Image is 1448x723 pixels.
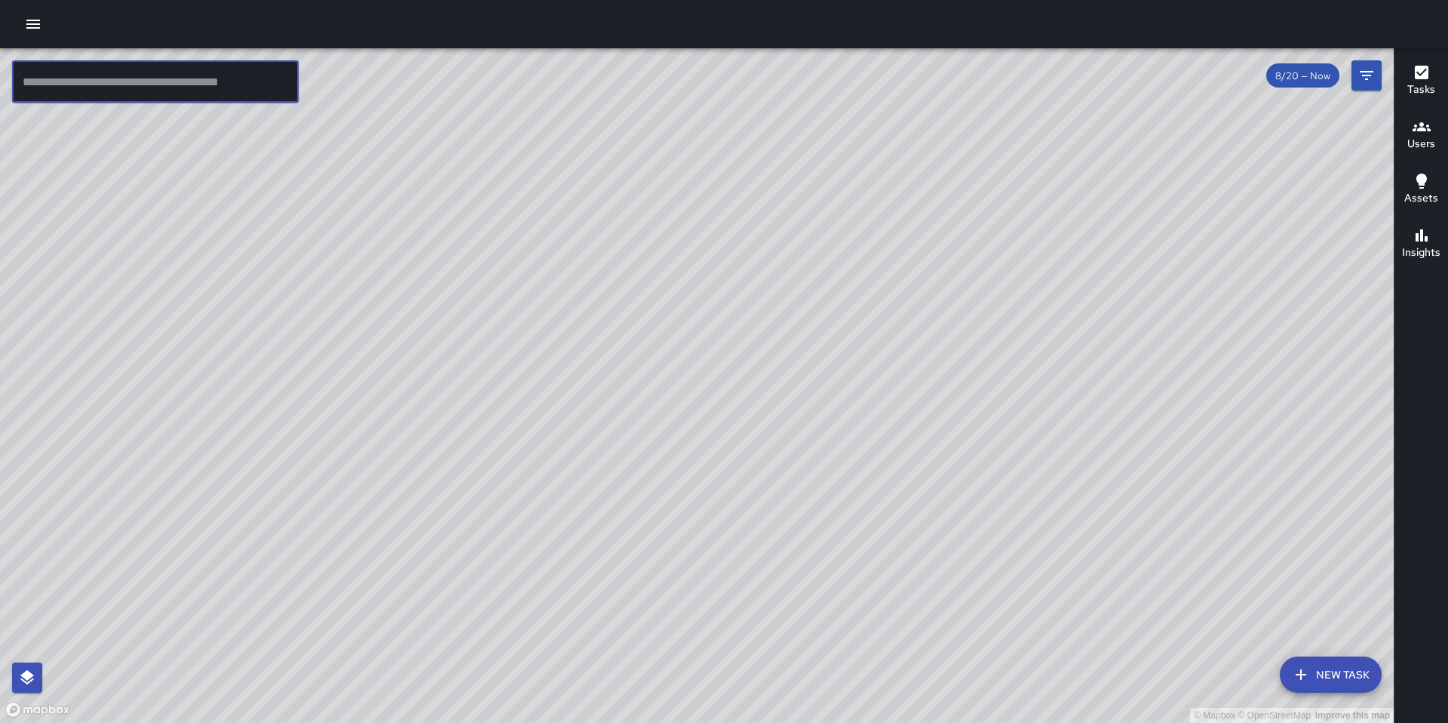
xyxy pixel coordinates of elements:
button: Assets [1394,163,1448,217]
button: New Task [1280,657,1382,693]
button: Tasks [1394,54,1448,109]
h6: Insights [1402,245,1440,261]
button: Insights [1394,217,1448,272]
span: 8/20 — Now [1266,69,1339,82]
h6: Users [1407,136,1435,152]
h6: Tasks [1407,82,1435,98]
h6: Assets [1404,190,1438,207]
button: Filters [1351,60,1382,91]
button: Users [1394,109,1448,163]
